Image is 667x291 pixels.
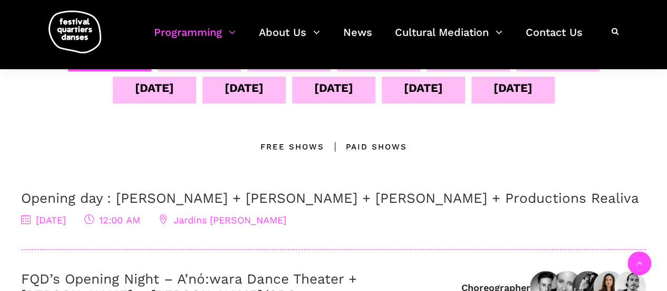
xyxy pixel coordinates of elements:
img: logo-fqd-med [49,11,101,53]
div: [DATE] [494,79,533,97]
div: [DATE] [404,79,443,97]
a: Opening day : [PERSON_NAME] + [PERSON_NAME] + [PERSON_NAME] + Productions Realiva [21,190,639,206]
div: [DATE] [135,79,174,97]
span: 12:00 AM [84,214,140,226]
span: [DATE] [21,214,66,226]
div: [DATE] [225,79,264,97]
a: About Us [259,23,320,54]
div: [DATE] [314,79,353,97]
a: Cultural Mediation [395,23,502,54]
a: Contact Us [526,23,583,54]
a: Programming [154,23,236,54]
div: Paid shows [324,140,407,153]
div: Free Shows [260,140,324,153]
a: News [343,23,372,54]
span: Jardins [PERSON_NAME] [159,214,286,226]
